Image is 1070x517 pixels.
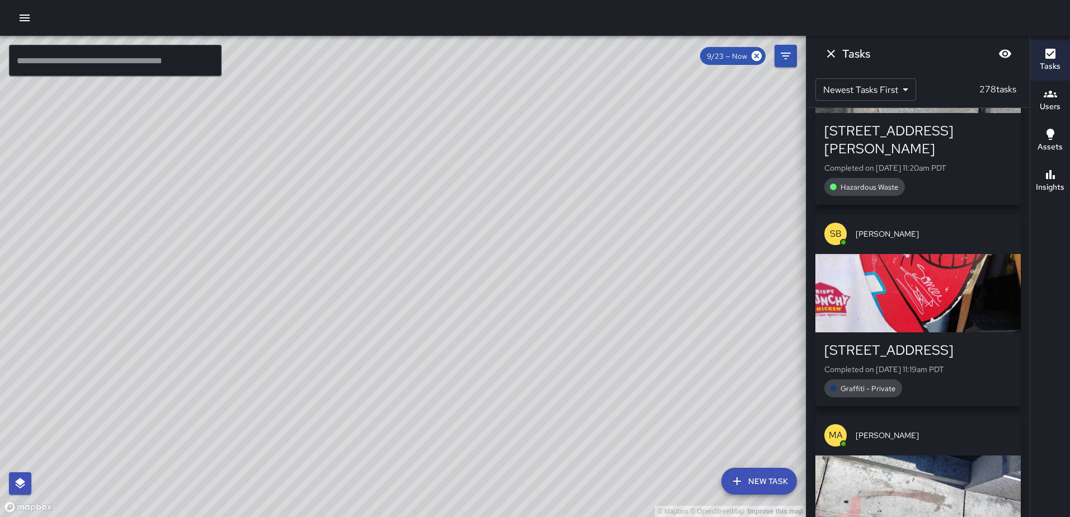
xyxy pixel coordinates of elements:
span: [PERSON_NAME] [856,430,1012,441]
div: [STREET_ADDRESS] [824,341,1012,359]
div: [STREET_ADDRESS][PERSON_NAME] [824,122,1012,158]
h6: Tasks [842,45,870,63]
button: SB[PERSON_NAME][STREET_ADDRESS]Completed on [DATE] 11:19am PDTGraffiti - Private [815,214,1021,406]
h6: Insights [1036,181,1064,194]
p: 278 tasks [975,83,1021,96]
button: Users [1030,81,1070,121]
h6: Tasks [1040,60,1060,73]
h6: Assets [1038,141,1063,153]
div: Newest Tasks First [815,78,916,101]
button: Dismiss [820,43,842,65]
button: Blur [994,43,1016,65]
div: 9/23 — Now [700,47,766,65]
span: 9/23 — Now [700,51,754,61]
h6: Users [1040,101,1060,113]
p: SB [830,227,842,241]
span: [PERSON_NAME] [856,228,1012,239]
button: Filters [775,45,797,67]
button: New Task [721,468,797,495]
button: Assets [1030,121,1070,161]
p: MA [829,429,843,442]
p: Completed on [DATE] 11:20am PDT [824,162,1012,173]
p: Completed on [DATE] 11:19am PDT [824,364,1012,375]
span: Hazardous Waste [834,182,905,192]
span: Graffiti - Private [834,384,902,393]
button: Insights [1030,161,1070,201]
button: Tasks [1030,40,1070,81]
